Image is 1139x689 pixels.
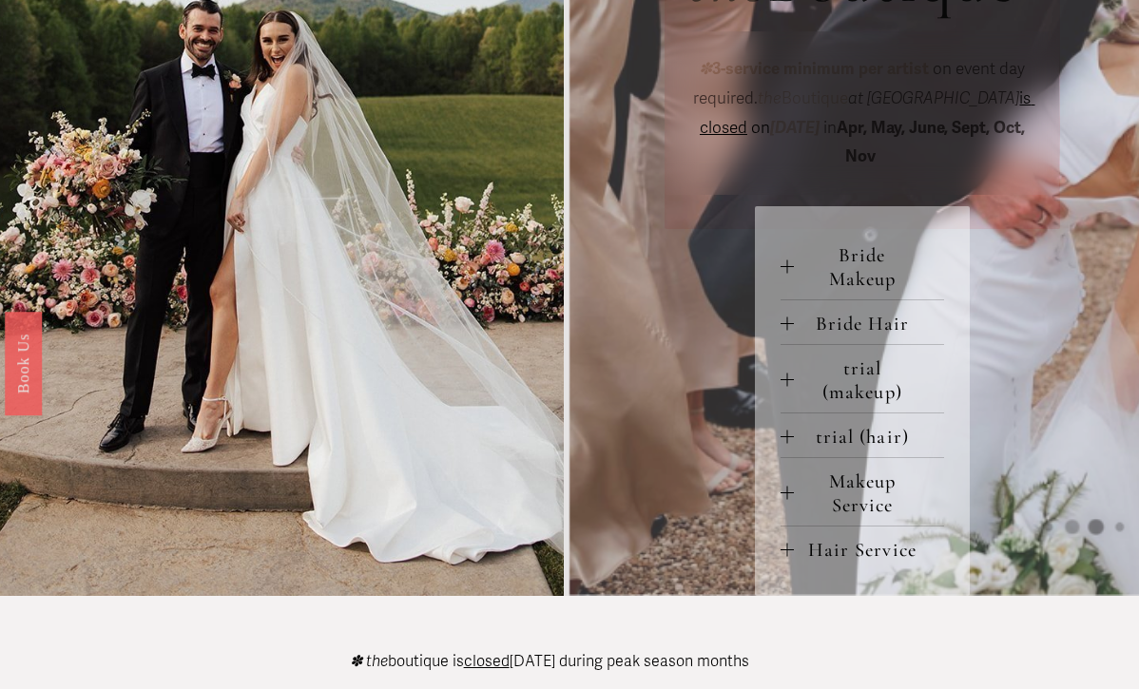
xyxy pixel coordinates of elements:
[758,88,782,108] em: the
[794,312,944,335] span: Bride Hair
[464,652,510,671] span: closed
[781,413,944,457] button: trial (hair)
[781,458,944,526] button: Makeup Service
[700,88,1035,138] span: is closed
[699,59,712,79] em: ✽
[781,300,944,344] button: Bride Hair
[794,469,944,517] span: Makeup Service
[5,311,42,414] a: Book Us
[837,118,1029,167] strong: Apr, May, June, Sept, Oct, Nov
[350,652,388,671] em: ✽ the
[350,654,749,669] p: boutique is [DATE] during peak season months
[794,538,944,562] span: Hair Service
[781,232,944,299] button: Bride Makeup
[820,118,1029,167] span: in
[781,345,944,412] button: trial (makeup)
[758,88,848,108] span: Boutique
[781,526,944,570] button: Hair Service
[770,118,820,138] em: [DATE]
[848,88,1019,108] em: at [GEOGRAPHIC_DATA]
[794,243,944,291] span: Bride Makeup
[688,55,1036,171] p: on
[794,356,944,404] span: trial (makeup)
[693,59,1029,108] span: on event day required.
[712,59,929,79] strong: 3-service minimum per artist
[794,425,944,449] span: trial (hair)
